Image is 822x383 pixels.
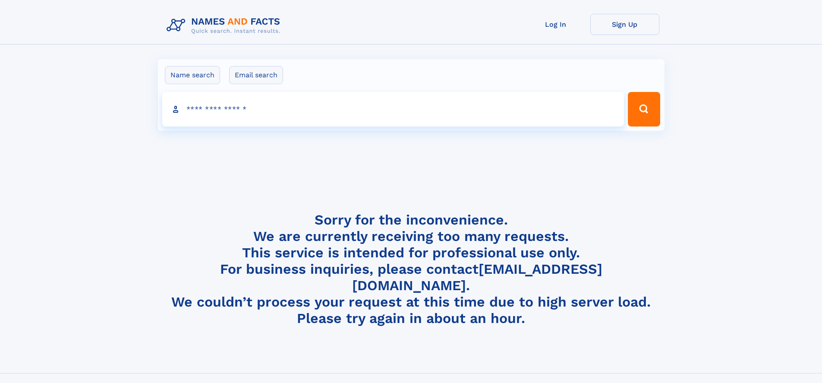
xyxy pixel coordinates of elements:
[163,14,287,37] img: Logo Names and Facts
[521,14,590,35] a: Log In
[590,14,659,35] a: Sign Up
[229,66,283,84] label: Email search
[165,66,220,84] label: Name search
[162,92,624,127] input: search input
[628,92,660,127] button: Search Button
[352,261,602,294] a: [EMAIL_ADDRESS][DOMAIN_NAME]
[163,212,659,327] h4: Sorry for the inconvenience. We are currently receiving too many requests. This service is intend...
